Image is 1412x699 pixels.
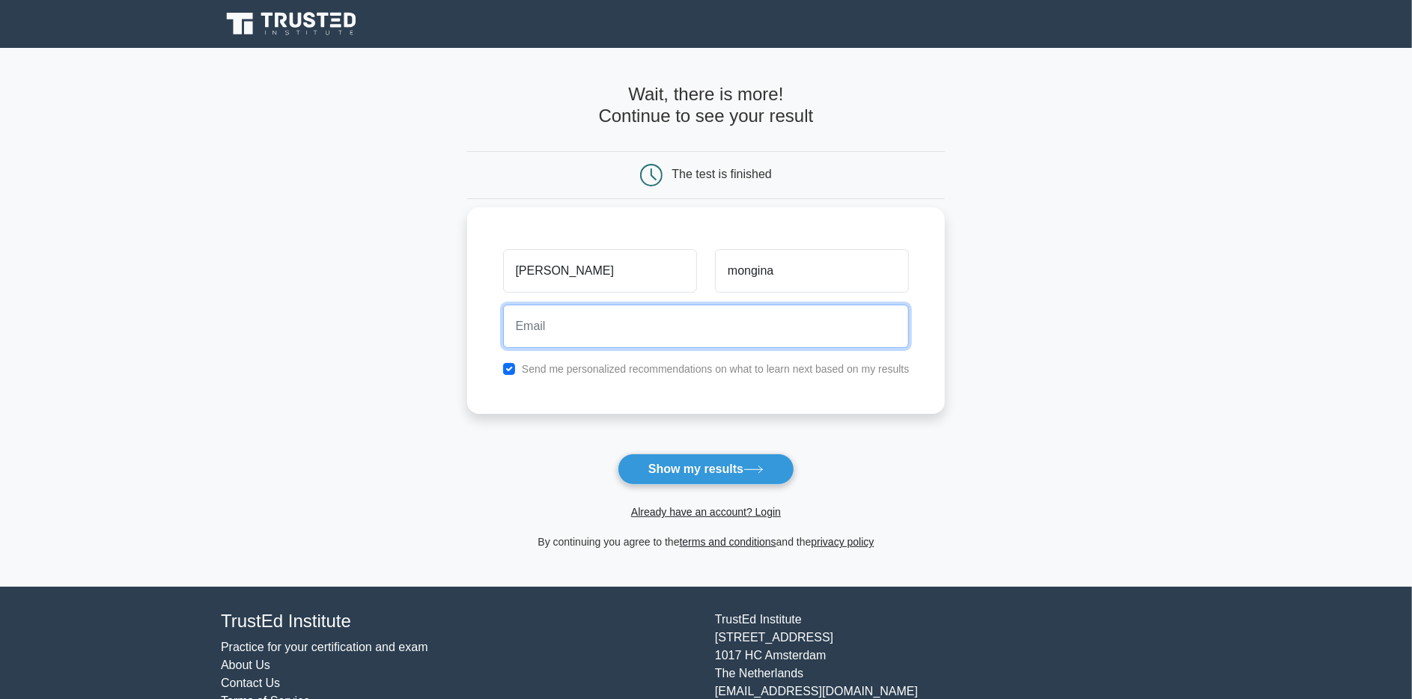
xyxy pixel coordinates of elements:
div: The test is finished [672,168,772,180]
a: terms and conditions [680,536,776,548]
button: Show my results [618,454,794,485]
a: About Us [221,659,270,671]
input: Email [503,305,910,348]
div: By continuing you agree to the and the [458,533,955,551]
a: Contact Us [221,677,280,689]
h4: Wait, there is more! Continue to see your result [467,84,946,127]
h4: TrustEd Institute [221,611,697,632]
input: First name [503,249,697,293]
a: privacy policy [812,536,874,548]
a: Already have an account? Login [631,506,781,518]
a: Practice for your certification and exam [221,641,428,653]
input: Last name [715,249,909,293]
label: Send me personalized recommendations on what to learn next based on my results [522,363,910,375]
